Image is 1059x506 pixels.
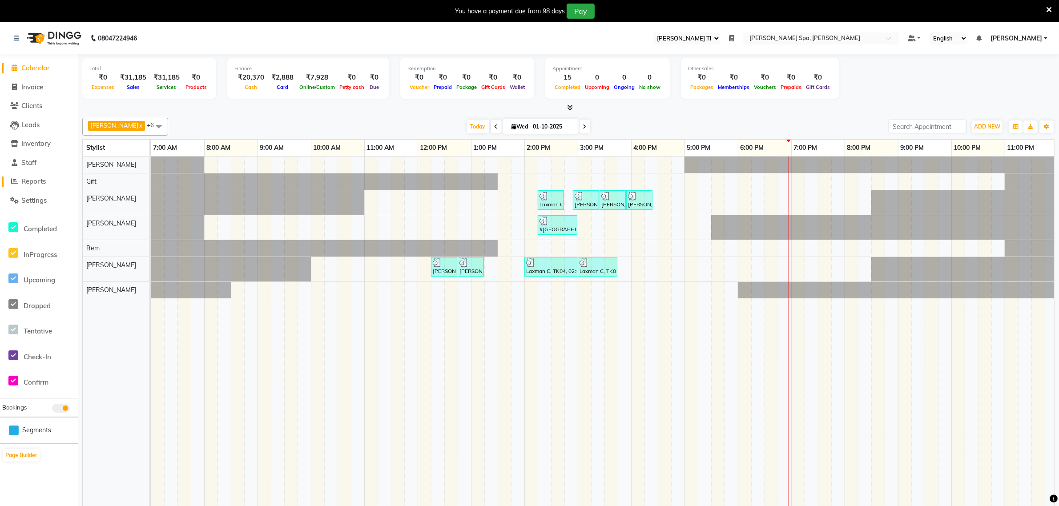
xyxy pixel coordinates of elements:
button: Pay [567,4,595,19]
span: Inventory [21,139,51,148]
a: 4:00 PM [632,141,660,154]
div: #[GEOGRAPHIC_DATA][PERSON_NAME], 02:15 PM-03:00 PM, Short treatment - Shoulder & Back Massage 45 Min [539,217,576,233]
a: 6:00 PM [738,141,766,154]
a: 3:00 PM [578,141,606,154]
a: 10:00 PM [952,141,983,154]
a: 7:00 AM [151,141,179,154]
span: [PERSON_NAME] [86,219,136,227]
a: 8:00 PM [845,141,873,154]
span: [PERSON_NAME] [86,261,136,269]
a: 5:00 PM [685,141,713,154]
div: 0 [583,72,612,83]
div: ₹0 [507,72,527,83]
div: ₹0 [752,72,778,83]
span: Invoice [21,83,43,91]
span: Prepaid [431,84,454,90]
span: Card [274,84,290,90]
span: [PERSON_NAME] [991,34,1042,43]
div: 0 [637,72,663,83]
span: Calendar [21,64,50,72]
div: Laxman C, TK04, 02:15 PM-02:45 PM, Short treatment - Foot Reflexology 30 min [539,192,563,209]
div: ₹31,185 [150,72,183,83]
a: Inventory [2,139,76,149]
span: Wallet [507,84,527,90]
span: [PERSON_NAME] [86,286,136,294]
div: [PERSON_NAME], TK06, 02:55 PM-03:25 PM, Waxing - Tin Wax - Waxing-Men Chest [574,192,598,209]
span: Dropped [24,301,51,310]
span: Gift [86,177,97,185]
span: Memberships [716,84,752,90]
span: Leads [21,120,40,129]
span: Expenses [89,84,117,90]
span: Prepaids [778,84,804,90]
span: InProgress [24,250,57,259]
a: 8:00 AM [205,141,233,154]
a: Staff [2,158,76,168]
span: [PERSON_NAME] [86,161,136,169]
div: Laxman C, TK04, 03:00 PM-03:45 PM, Pedicure - Intense Repair Pedicure [579,258,616,275]
span: Stylist [86,144,105,152]
div: [PERSON_NAME], TK06, 12:15 PM-12:45 PM, Waxing - Tin Wax - Waxing-Men Stomach [432,258,456,275]
span: ADD NEW [974,123,1000,130]
span: [PERSON_NAME] [91,122,138,129]
a: Reports [2,177,76,187]
span: Reports [21,177,46,185]
a: 2:00 PM [525,141,553,154]
div: 0 [612,72,637,83]
div: ₹0 [804,72,832,83]
div: You have a payment due from 98 days [455,7,565,16]
span: Ongoing [612,84,637,90]
div: ₹0 [337,72,366,83]
a: 12:00 PM [418,141,450,154]
button: ADD NEW [972,120,1003,133]
div: ₹0 [454,72,479,83]
div: ₹2,888 [268,72,297,83]
span: Gift Cards [479,84,507,90]
span: Cash [243,84,260,90]
span: Voucher [407,84,431,90]
span: Clients [21,101,42,110]
div: Finance [234,65,382,72]
a: Invoice [2,82,76,92]
span: No show [637,84,663,90]
span: Upcoming [24,276,55,284]
span: Packages [688,84,716,90]
span: Online/Custom [297,84,337,90]
div: Appointment [552,65,663,72]
span: Gift Cards [804,84,832,90]
div: ₹31,185 [117,72,150,83]
a: Settings [2,196,76,206]
span: Completed [552,84,583,90]
div: ₹0 [183,72,209,83]
span: Wed [510,123,531,130]
span: Check-In [24,353,51,361]
span: Completed [24,225,57,233]
a: 9:00 AM [258,141,286,154]
div: ₹0 [688,72,716,83]
span: Segments [22,426,51,435]
span: Sales [125,84,142,90]
a: 11:00 PM [1005,141,1037,154]
a: 7:00 PM [792,141,820,154]
div: ₹0 [479,72,507,83]
a: Clients [2,101,76,111]
div: 15 [552,72,583,83]
span: Products [183,84,209,90]
input: Search Appointment [889,120,966,133]
span: Petty cash [337,84,366,90]
span: Today [467,120,489,133]
a: Calendar [2,63,76,73]
span: Vouchers [752,84,778,90]
img: logo [23,26,84,51]
button: Page Builder [3,449,40,462]
div: [PERSON_NAME], TK06, 03:25 PM-03:55 PM, Waxing - Tin Wax - Waxing-Men Back [600,192,625,209]
div: ₹20,370 [234,72,268,83]
span: Services [155,84,179,90]
b: 08047224946 [98,26,137,51]
div: ₹0 [716,72,752,83]
span: +6 [147,121,161,129]
span: Upcoming [583,84,612,90]
span: Confirm [24,378,48,386]
div: ₹0 [431,72,454,83]
div: Total [89,65,209,72]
